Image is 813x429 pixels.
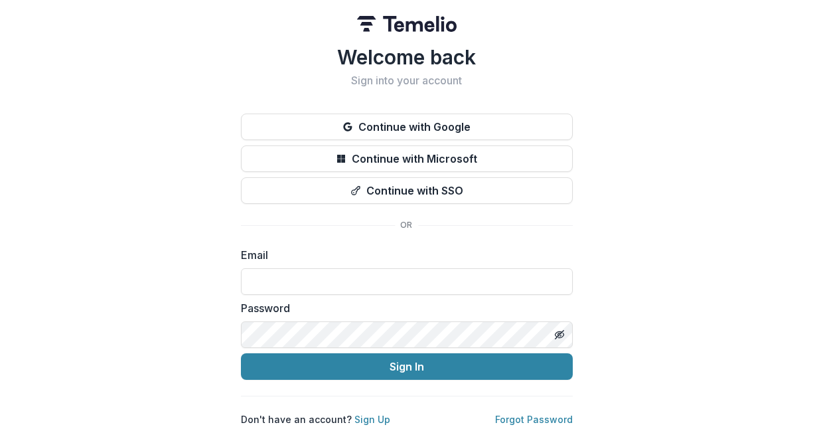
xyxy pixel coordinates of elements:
[354,414,390,425] a: Sign Up
[241,45,573,69] h1: Welcome back
[241,300,565,316] label: Password
[495,414,573,425] a: Forgot Password
[241,114,573,140] button: Continue with Google
[241,353,573,380] button: Sign In
[549,324,570,345] button: Toggle password visibility
[241,145,573,172] button: Continue with Microsoft
[241,412,390,426] p: Don't have an account?
[241,74,573,87] h2: Sign into your account
[241,177,573,204] button: Continue with SSO
[241,247,565,263] label: Email
[357,16,457,32] img: Temelio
